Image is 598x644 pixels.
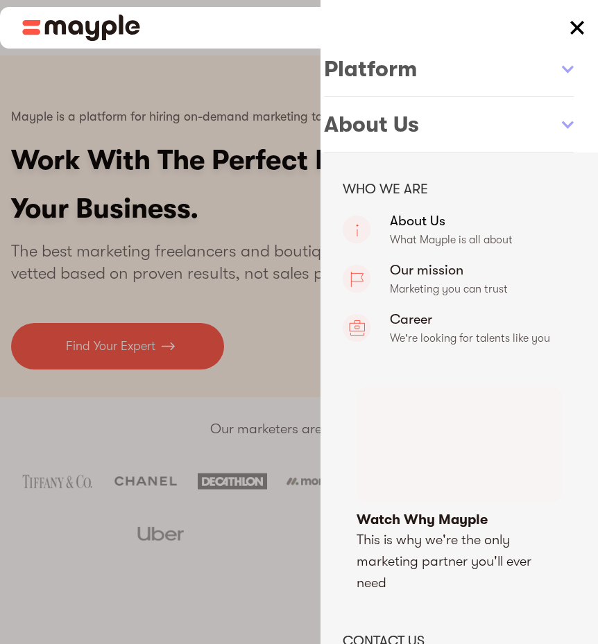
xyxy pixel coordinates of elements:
a: open lightbox [357,387,562,593]
div: Who we are [343,180,576,198]
img: Mayple logo [22,15,140,41]
div: menu [556,7,598,49]
div: About Us [321,97,598,153]
div: Platform [321,42,598,97]
a: home [22,15,140,41]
